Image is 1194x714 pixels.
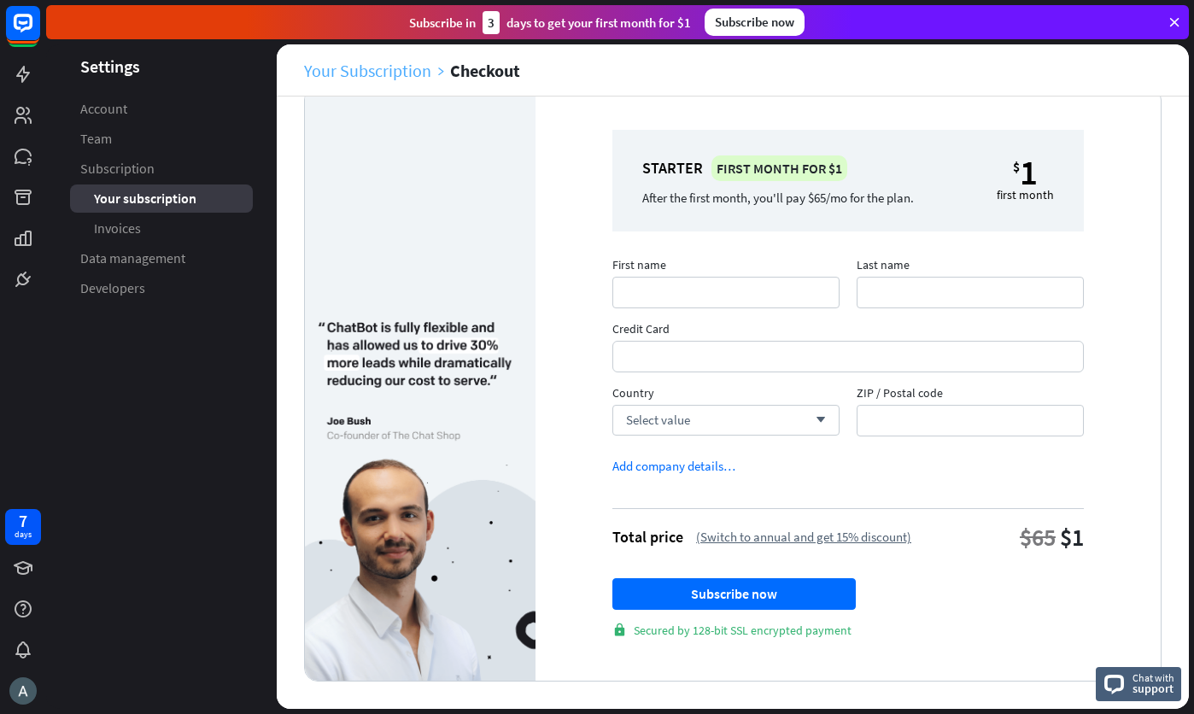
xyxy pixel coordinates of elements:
[70,95,253,123] a: Account
[305,321,536,681] img: 17017e6dca2a961f0bc0.png
[857,385,1084,405] span: ZIP / Postal code
[1133,681,1174,696] span: support
[70,244,253,272] a: Data management
[612,257,840,277] span: First name
[612,578,856,610] button: Subscribe now
[625,342,1071,372] iframe: Billing information
[409,11,691,34] div: Subscribe in days to get your first month for $1
[70,214,253,243] a: Invoices
[70,274,253,302] a: Developers
[612,458,735,474] div: Add company details…
[304,61,450,80] a: Your Subscription
[80,160,155,178] span: Subscription
[642,190,914,206] div: After the first month, you'll pay $65/mo for the plan.
[626,412,690,428] span: Select value
[14,7,65,58] button: Open LiveChat chat widget
[705,9,805,36] div: Subscribe now
[80,100,127,118] span: Account
[19,513,27,529] div: 7
[857,277,1084,308] input: Last name
[612,321,1084,341] span: Credit Card
[857,405,1084,436] input: ZIP / Postal code
[1060,522,1084,553] div: $1
[1020,158,1038,187] div: 1
[612,385,840,405] span: Country
[612,527,683,547] div: Total price
[696,529,911,545] div: (Switch to annual and get 15% discount)
[1133,670,1174,686] span: Chat with
[1020,522,1056,553] div: $65
[711,155,847,181] div: First month for $1
[807,415,826,425] i: arrow_down
[70,155,253,183] a: Subscription
[642,155,914,181] div: Starter
[80,130,112,148] span: Team
[15,529,32,541] div: days
[80,249,185,267] span: Data management
[46,55,277,78] header: Settings
[612,623,1084,638] div: Secured by 128-bit SSL encrypted payment
[450,61,520,80] div: Checkout
[94,190,196,208] span: Your subscription
[80,279,145,297] span: Developers
[94,219,141,237] span: Invoices
[997,187,1054,202] div: first month
[612,277,840,308] input: First name
[70,125,253,153] a: Team
[612,623,627,637] i: lock
[483,11,500,34] div: 3
[857,257,1084,277] span: Last name
[1013,158,1020,187] small: $
[5,509,41,545] a: 7 days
